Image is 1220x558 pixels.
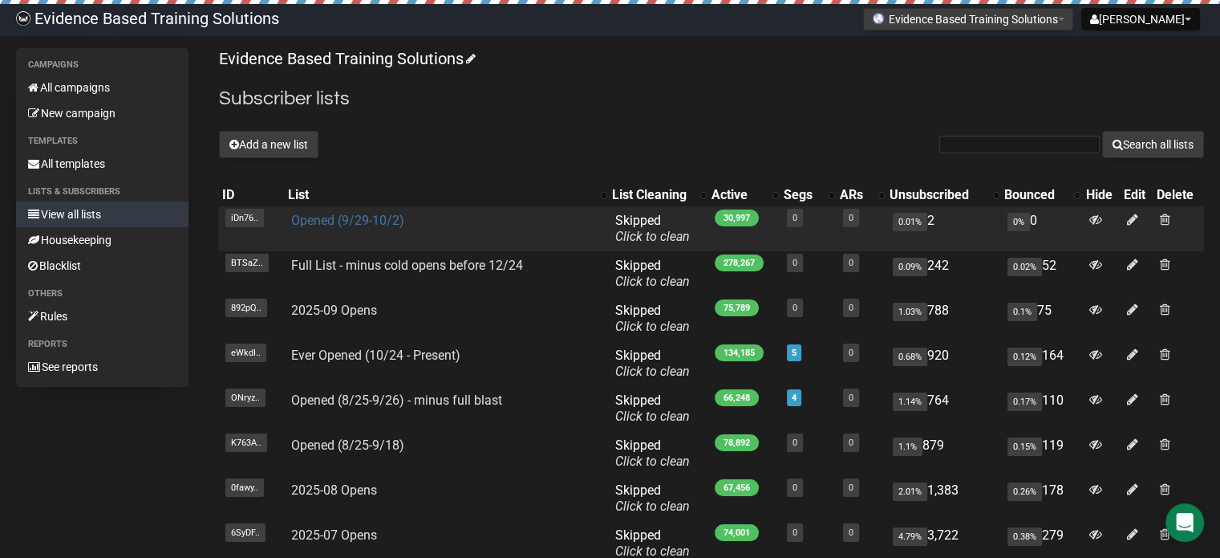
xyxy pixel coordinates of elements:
th: Hide: No sort applied, sorting is disabled [1082,184,1121,206]
span: 75,789 [715,299,759,316]
a: All templates [16,151,188,177]
span: Skipped [615,483,690,514]
span: 0.68% [893,348,927,366]
img: favicons [872,12,885,25]
span: ONryz.. [225,389,265,407]
li: Reports [16,335,188,354]
a: 0 [792,438,797,448]
a: Click to clean [615,364,690,379]
a: Opened (8/25-9/18) [291,438,404,453]
th: Bounced: No sort applied, activate to apply an ascending sort [1001,184,1082,206]
span: 0.15% [1007,438,1042,456]
a: 0 [792,527,797,538]
span: eWkdI.. [225,344,266,362]
td: 788 [886,296,1001,341]
a: Click to clean [615,229,690,244]
th: List Cleaning: No sort applied, activate to apply an ascending sort [609,184,708,206]
td: 242 [886,251,1001,296]
span: Skipped [615,348,690,379]
span: Skipped [615,438,690,469]
button: Evidence Based Training Solutions [863,8,1073,31]
button: [PERSON_NAME] [1081,8,1200,31]
a: Click to clean [615,409,690,424]
img: 6a635aadd5b086599a41eda90e0773ac [16,11,30,26]
td: 1,383 [886,476,1001,521]
a: Click to clean [615,454,690,469]
div: Delete [1157,187,1201,203]
li: Others [16,284,188,303]
a: Click to clean [615,319,690,334]
td: 0 [1001,206,1082,251]
a: Opened (8/25-9/26) - minus full blast [291,393,502,408]
span: Skipped [615,258,690,289]
td: 164 [1001,341,1082,386]
a: 4 [792,393,796,403]
a: Evidence Based Training Solutions [219,49,473,68]
td: 52 [1001,251,1082,296]
a: Click to clean [615,499,690,514]
span: 0.09% [893,258,927,276]
span: Skipped [615,213,690,244]
th: Unsubscribed: No sort applied, activate to apply an ascending sort [886,184,1001,206]
th: Segs: No sort applied, activate to apply an ascending sort [780,184,837,206]
td: 764 [886,386,1001,431]
div: ARs [840,187,870,203]
div: Segs [784,187,821,203]
a: 0 [849,483,853,493]
a: Full List - minus cold opens before 12/24 [291,258,523,273]
span: 0.1% [1007,303,1037,321]
th: ARs: No sort applied, activate to apply an ascending sort [837,184,886,206]
a: Housekeeping [16,227,188,253]
span: 134,185 [715,344,764,361]
span: K763A.. [225,434,267,452]
span: 66,248 [715,389,759,406]
a: 0 [849,438,853,448]
span: 0.26% [1007,483,1042,501]
span: Skipped [615,303,690,334]
a: 0 [792,303,797,313]
div: ID [222,187,282,203]
div: Unsubscribed [890,187,985,203]
span: 0fawy.. [225,479,264,497]
a: 0 [849,393,853,403]
td: 110 [1001,386,1082,431]
span: 67,456 [715,479,759,496]
a: Click to clean [615,274,690,289]
a: Blacklist [16,253,188,279]
span: 0.38% [1007,527,1042,546]
span: 2.01% [893,483,927,501]
span: 74,001 [715,524,759,541]
div: List Cleaning [612,187,692,203]
td: 879 [886,431,1001,476]
td: 75 [1001,296,1082,341]
a: 2025-07 Opens [291,527,377,543]
a: Rules [16,303,188,329]
a: New campaign [16,100,188,126]
button: Add a new list [219,131,318,158]
span: 0.17% [1007,393,1042,411]
div: List [288,187,593,203]
span: BTSaZ.. [225,254,269,272]
div: Edit [1124,187,1150,203]
span: iDn76.. [225,209,264,227]
a: 0 [792,483,797,493]
span: 30,997 [715,210,759,226]
span: 6SyDF.. [225,523,265,542]
li: Lists & subscribers [16,182,188,202]
th: Delete: No sort applied, sorting is disabled [1153,184,1204,206]
a: 0 [792,258,797,268]
span: 0.02% [1007,258,1042,276]
td: 2 [886,206,1001,251]
a: Opened (9/29-10/2) [291,213,404,228]
span: 1.14% [893,393,927,411]
a: 0 [849,213,853,223]
span: 0.12% [1007,348,1042,366]
td: 920 [886,341,1001,386]
a: 0 [849,258,853,268]
li: Campaigns [16,55,188,75]
th: List: No sort applied, activate to apply an ascending sort [285,184,609,206]
th: ID: No sort applied, sorting is disabled [219,184,285,206]
span: Skipped [615,393,690,424]
button: Search all lists [1102,131,1204,158]
a: Ever Opened (10/24 - Present) [291,348,460,363]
